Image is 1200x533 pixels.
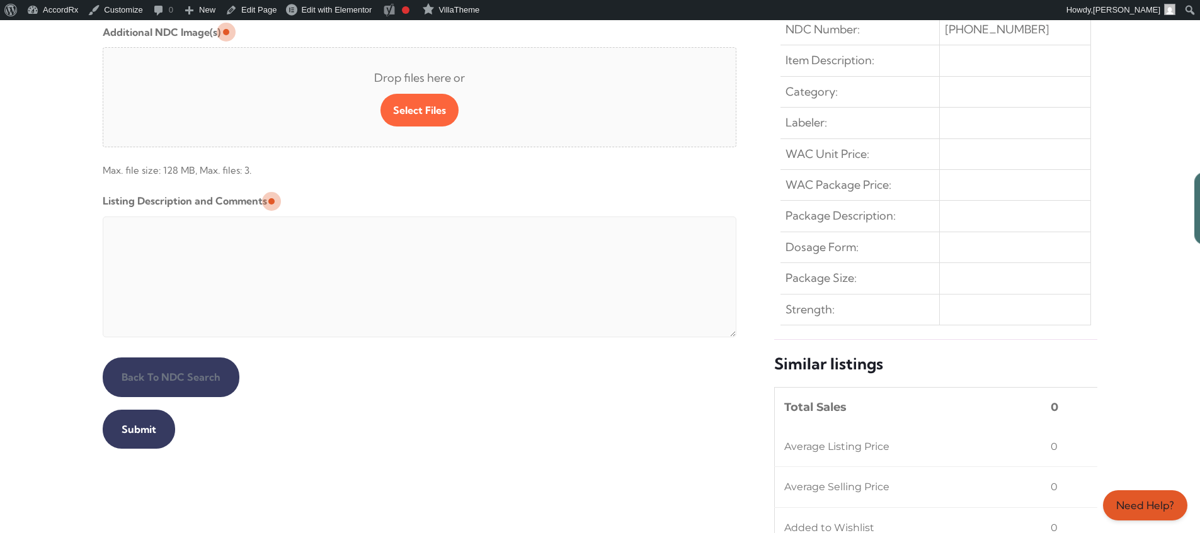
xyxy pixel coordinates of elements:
[1093,5,1160,14] span: [PERSON_NAME]
[301,5,372,14] span: Edit with Elementor
[786,206,896,226] span: Package Description:
[784,437,889,457] span: Average Listing Price
[402,6,409,14] div: Focus keyphrase not set
[123,68,716,88] span: Drop files here or
[1103,490,1187,520] a: Need Help?
[786,82,838,102] span: Category:
[774,354,1097,374] h5: Similar listings
[103,191,267,211] label: Listing Description and Comments
[945,20,1049,40] span: [PHONE_NUMBER]
[103,410,175,449] input: Submit
[784,397,847,417] span: Total Sales
[786,268,857,288] span: Package Size:
[786,50,874,70] span: Item Description:
[786,175,891,195] span: WAC Package Price:
[786,237,859,257] span: Dosage Form:
[1051,397,1058,417] span: 0
[1051,477,1058,497] span: 0
[103,152,737,181] span: Max. file size: 128 MB, Max. files: 3.
[103,22,220,42] label: Additional NDC Image(s)
[786,20,860,40] span: NDC Number:
[786,113,827,133] span: Labeler:
[786,300,835,320] span: Strength:
[786,144,869,164] span: WAC Unit Price:
[380,94,459,126] button: select files, additional ndc image(s)
[103,357,239,396] input: Back to NDC Search
[784,477,889,497] span: Average Selling Price
[1051,437,1058,457] span: 0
